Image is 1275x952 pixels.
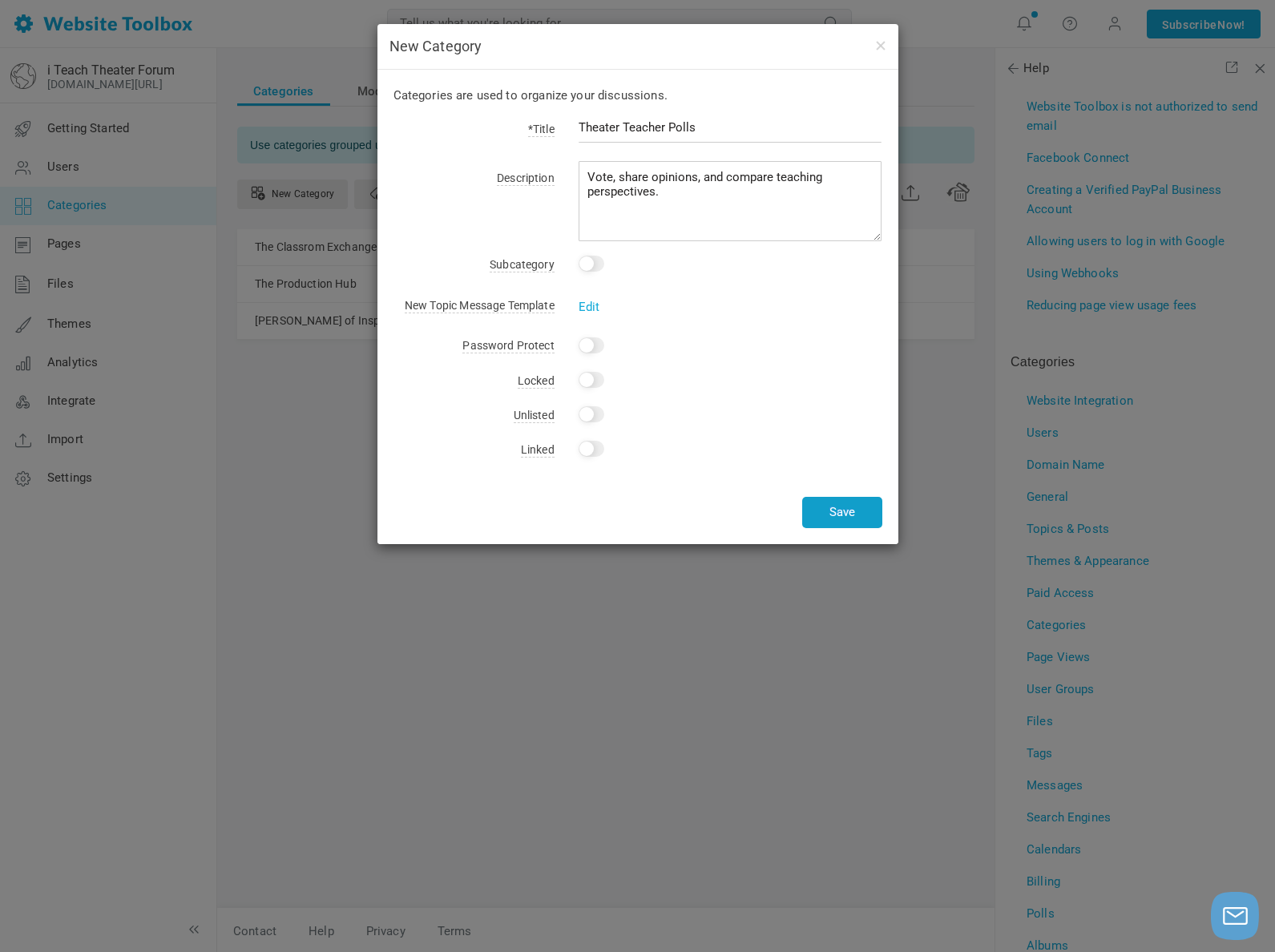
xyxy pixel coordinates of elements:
[497,171,555,186] span: Description
[1211,892,1259,940] button: Launch chat
[490,258,555,272] span: Subcategory
[521,443,555,458] span: Linked
[405,299,555,313] span: New Topic Message Template
[579,112,882,143] input: Resource Spotlight
[462,339,554,353] span: Password Protect
[802,497,882,528] button: Save
[389,36,886,57] h4: New Category
[528,123,555,137] span: *Title
[514,409,555,423] span: Unlisted
[579,300,600,314] a: Edit
[518,374,555,389] span: Locked
[393,86,882,105] p: Categories are used to organize your discussions.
